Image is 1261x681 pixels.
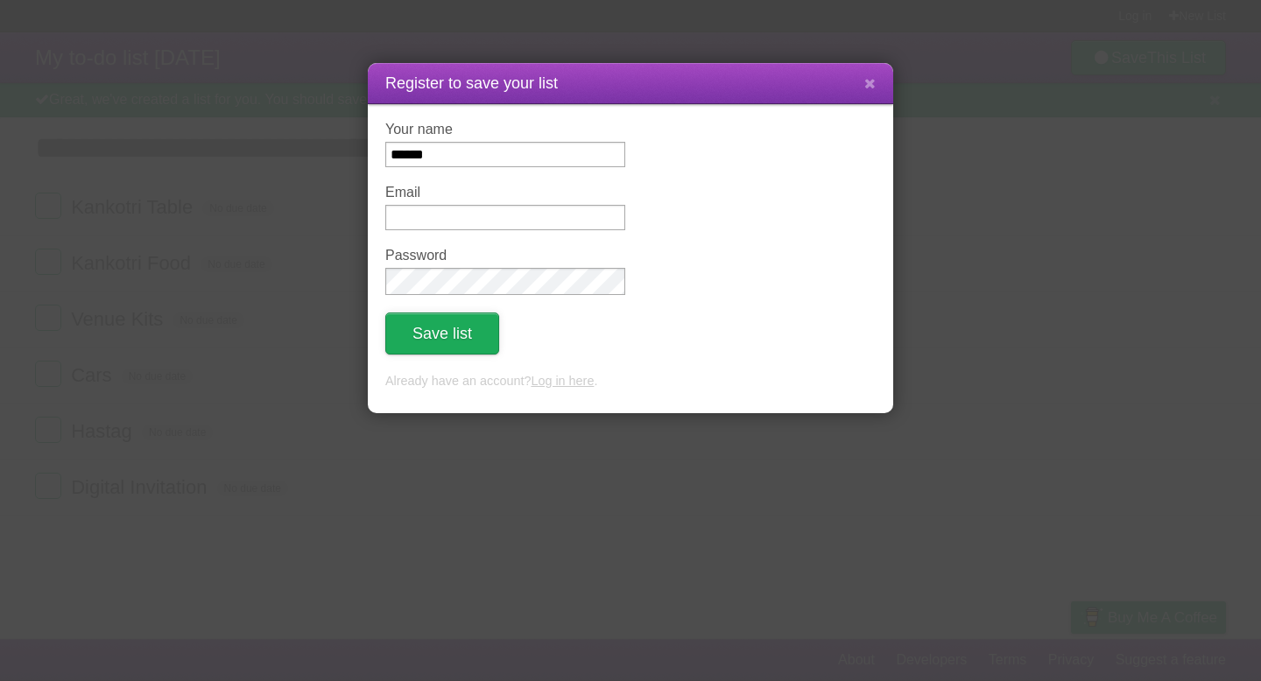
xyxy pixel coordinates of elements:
[385,312,499,355] button: Save list
[531,374,594,388] a: Log in here
[385,248,625,263] label: Password
[385,185,625,200] label: Email
[385,72,876,95] h1: Register to save your list
[385,372,876,391] p: Already have an account? .
[385,122,625,137] label: Your name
